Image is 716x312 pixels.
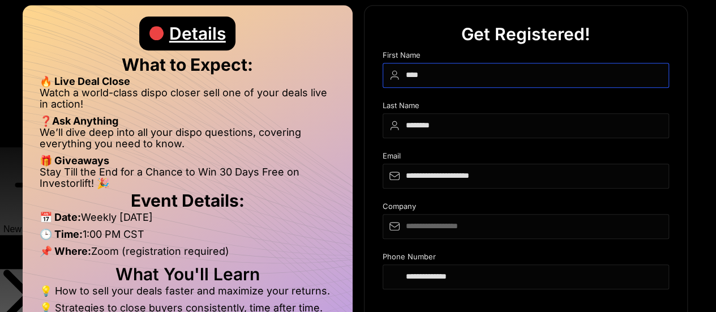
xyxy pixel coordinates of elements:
div: Get Registered! [461,17,590,51]
strong: ❓Ask Anything [40,115,118,127]
div: Company [383,202,670,214]
li: Zoom (registration required) [40,246,336,263]
li: Stay Till the End for a Chance to Win 30 Days Free on Investorlift! 🎉 [40,166,336,189]
div: Details [169,16,226,50]
strong: 🎁 Giveaways [40,155,109,166]
strong: 🕒 Time: [40,228,83,240]
li: We’ll dive deep into all your dispo questions, covering everything you need to know. [40,127,336,155]
strong: 📌 Where: [40,245,91,257]
div: First Name [383,51,670,63]
li: Watch a world-class dispo closer sell one of your deals live in action! [40,87,336,116]
div: Phone Number [383,253,670,264]
li: 💡 How to sell your deals faster and maximize your returns. [40,285,336,302]
li: 1:00 PM CST [40,229,336,246]
strong: What to Expect: [122,54,253,75]
strong: 📅 Date: [40,211,81,223]
li: Weekly [DATE] [40,212,336,229]
strong: Event Details: [131,190,245,211]
strong: 🔥 Live Deal Close [40,75,130,87]
h2: What You'll Learn [40,268,336,280]
div: Email [383,152,670,164]
div: Last Name [383,101,670,113]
